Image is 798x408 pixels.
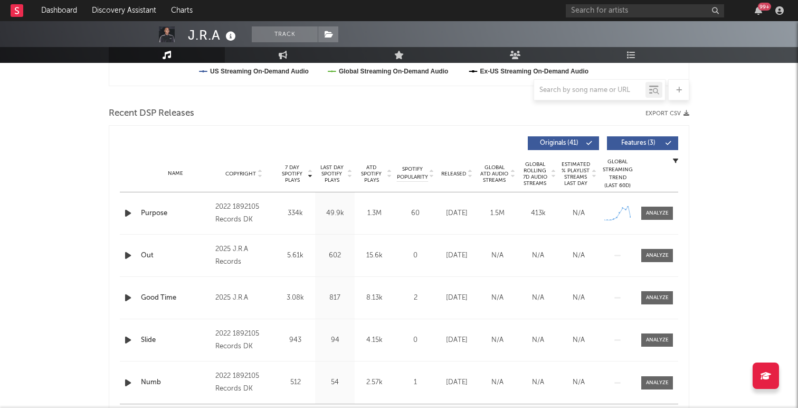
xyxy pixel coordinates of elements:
div: 2022 1892105 Records DK [215,328,273,353]
div: N/A [561,293,596,303]
div: 8.13k [357,293,392,303]
button: Features(3) [607,136,678,150]
div: 54 [318,377,352,388]
div: 943 [278,335,312,346]
div: N/A [561,335,596,346]
span: Last Day Spotify Plays [318,164,346,183]
button: Track [252,26,318,42]
div: 99 + [758,3,771,11]
div: 2025 J.R.A [215,292,273,304]
div: 49.9k [318,208,352,219]
div: 0 [397,251,434,261]
div: 1 [397,377,434,388]
span: 7 Day Spotify Plays [278,164,306,183]
div: 4.15k [357,335,392,346]
div: N/A [561,251,596,261]
span: Originals ( 41 ) [535,140,583,146]
div: 2.57k [357,377,392,388]
span: Estimated % Playlist Streams Last Day [561,161,590,187]
div: [DATE] [439,208,474,219]
div: 3.08k [278,293,312,303]
div: Name [141,170,210,178]
text: US Streaming On-Demand Audio [210,68,309,75]
div: [DATE] [439,335,474,346]
div: 94 [318,335,352,346]
div: 2025 J.R.A Records [215,243,273,268]
div: 5.61k [278,251,312,261]
div: 334k [278,208,312,219]
span: Spotify Popularity [397,165,428,181]
text: Ex-US Streaming On-Demand Audio [480,68,589,75]
span: Global Rolling 7D Audio Streams [520,161,549,187]
div: N/A [561,377,596,388]
div: N/A [520,251,556,261]
div: N/A [480,335,515,346]
div: 2 [397,293,434,303]
button: Export CSV [645,110,689,117]
span: Released [441,171,466,177]
span: Features ( 3 ) [614,140,662,146]
div: 1.3M [357,208,392,219]
a: Purpose [141,208,210,219]
div: 413k [520,208,556,219]
span: Recent DSP Releases [109,107,194,120]
div: 60 [397,208,434,219]
div: J.R.A [188,26,239,44]
input: Search for artists [566,4,724,17]
button: 99+ [755,6,762,15]
a: Good Time [141,293,210,303]
span: Copyright [225,171,256,177]
div: [DATE] [439,251,474,261]
div: 817 [318,293,352,303]
div: Global Streaming Trend (Last 60D) [602,158,633,190]
span: Global ATD Audio Streams [480,164,509,183]
div: 2022 1892105 Records DK [215,370,273,395]
div: [DATE] [439,377,474,388]
div: [DATE] [439,293,474,303]
div: N/A [480,293,515,303]
div: N/A [520,377,556,388]
div: N/A [480,377,515,388]
text: Global Streaming On-Demand Audio [339,68,449,75]
div: N/A [520,335,556,346]
a: Out [141,251,210,261]
div: 602 [318,251,352,261]
a: Numb [141,377,210,388]
div: 512 [278,377,312,388]
div: 15.6k [357,251,392,261]
div: N/A [480,251,515,261]
button: Originals(41) [528,136,599,150]
div: N/A [561,208,596,219]
div: 2022 1892105 Records DK [215,201,273,226]
span: ATD Spotify Plays [357,164,385,183]
input: Search by song name or URL [534,86,645,95]
div: N/A [520,293,556,303]
div: 0 [397,335,434,346]
a: Slide [141,335,210,346]
div: 1.5M [480,208,515,219]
